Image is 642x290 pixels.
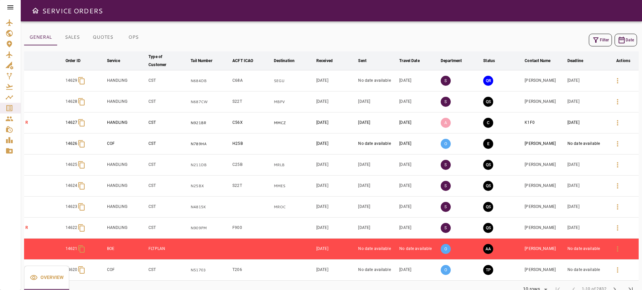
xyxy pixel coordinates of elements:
div: Status [483,57,495,65]
p: N51703 [191,267,230,273]
span: Status [483,57,504,65]
td: [DATE] [566,218,608,239]
p: N684DB [191,78,230,84]
div: Travel Date [399,57,419,65]
td: [DATE] [566,155,608,176]
td: COF [106,133,147,155]
td: No date available [566,239,608,260]
span: ACFT ICAO [232,57,262,65]
span: Order ID [66,57,89,65]
td: [DATE] [315,70,357,91]
td: HANDLING [106,176,147,197]
td: HANDLING [106,91,147,112]
td: CST [147,133,189,155]
p: 14626 [66,141,78,147]
p: O [441,265,451,275]
td: [DATE] [357,91,398,112]
p: S [441,97,451,107]
td: [DATE] [398,260,439,281]
td: [DATE] [315,197,357,218]
p: 14627 [66,120,78,125]
span: Travel Date [399,57,428,65]
td: HANDLING [106,218,147,239]
td: [DATE] [566,197,608,218]
button: QUOTE SENT [483,202,493,212]
p: S [441,181,451,191]
div: Received [316,57,333,65]
button: Overview [24,266,69,290]
button: Date [615,34,637,46]
p: N4815K [191,204,230,210]
td: [DATE] [398,197,439,218]
td: [DATE] [566,176,608,197]
td: K1F0 [523,112,566,133]
button: EXECUTION [483,139,493,149]
p: 14623 [66,204,78,210]
p: MRLB [274,162,314,168]
div: Destination [274,57,295,65]
td: CST [147,112,189,133]
td: [DATE] [357,176,398,197]
p: 14620 [66,267,78,273]
span: Type of Customer [148,53,188,69]
p: 14629 [66,78,78,83]
p: N211DB [191,162,230,168]
td: [DATE] [398,133,439,155]
td: No date available [566,260,608,281]
button: Details [610,220,626,236]
div: Type of Customer [148,53,179,69]
span: Department [441,57,470,65]
span: Sent [358,57,375,65]
td: T206 [231,260,272,281]
div: Contact Name [525,57,550,65]
p: S [441,76,451,86]
td: [PERSON_NAME] [523,176,566,197]
td: CST [147,70,189,91]
span: Tail Number [191,57,221,65]
button: Open drawer [29,4,42,17]
span: Deadline [567,57,592,65]
td: [DATE] [357,112,398,133]
td: [DATE] [398,70,439,91]
span: Contact Name [525,57,559,65]
td: C25B [231,155,272,176]
td: COF [106,260,147,281]
td: No date available [357,70,398,91]
p: MMES [274,183,314,189]
td: No date available [357,133,398,155]
td: [DATE] [398,218,439,239]
p: 14621 [66,246,78,252]
td: [DATE] [315,133,357,155]
p: O [441,244,451,254]
td: [PERSON_NAME] [523,133,566,155]
td: [DATE] [398,155,439,176]
p: N921BR [191,120,230,126]
td: [DATE] [315,155,357,176]
td: No date available [398,239,439,260]
td: [DATE] [315,112,357,133]
td: CST [147,176,189,197]
td: [DATE] [357,197,398,218]
td: [DATE] [357,155,398,176]
button: Details [610,157,626,173]
div: Order ID [66,57,81,65]
button: OPS [118,29,148,45]
td: H25B [231,133,272,155]
div: basic tabs example [24,29,148,45]
button: Details [610,115,626,131]
td: CST [147,218,189,239]
button: Details [610,178,626,194]
td: [PERSON_NAME] [523,239,566,260]
button: Details [610,199,626,215]
button: SALES [57,29,87,45]
td: CST [147,197,189,218]
button: Details [610,94,626,110]
span: Received [316,57,341,65]
div: ACFT ICAO [232,57,253,65]
button: QUOTE REQUESTED [483,76,493,86]
p: N909PM [191,225,230,231]
td: [DATE] [315,218,357,239]
td: HANDLING [106,112,147,133]
button: Details [610,241,626,257]
button: QUOTE SENT [483,97,493,107]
